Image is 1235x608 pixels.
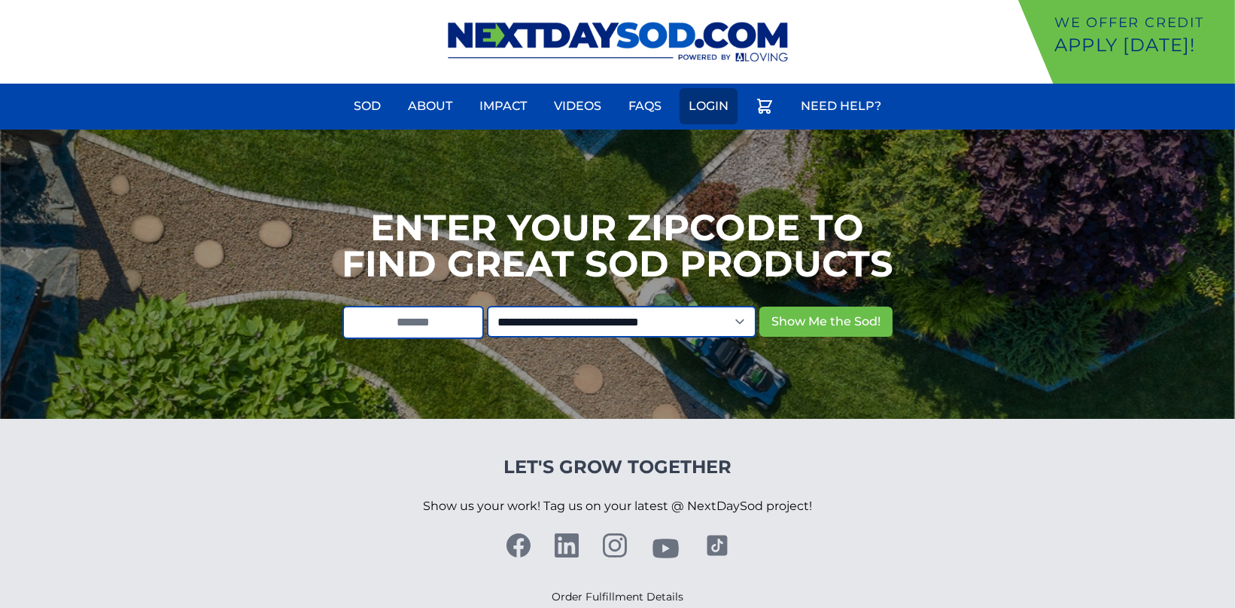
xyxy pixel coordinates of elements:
a: Impact [470,88,536,124]
p: We offer Credit [1054,12,1229,33]
a: FAQs [619,88,671,124]
a: Sod [345,88,390,124]
p: Show us your work! Tag us on your latest @ NextDaySod project! [423,479,812,533]
h4: Let's Grow Together [423,455,812,479]
h1: Enter your Zipcode to Find Great Sod Products [342,209,893,282]
p: Apply [DATE]! [1054,33,1229,57]
a: Login [680,88,738,124]
a: About [399,88,461,124]
a: Videos [545,88,610,124]
a: Need Help? [792,88,890,124]
a: Order Fulfillment Details [552,590,683,603]
button: Show Me the Sod! [759,307,893,337]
